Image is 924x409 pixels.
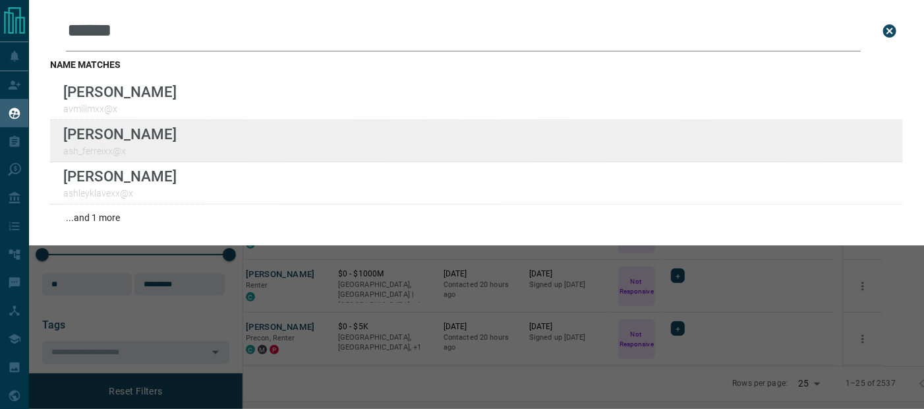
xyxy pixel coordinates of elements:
p: ash_ferreixx@x [63,146,177,156]
p: [PERSON_NAME] [63,168,177,185]
p: [PERSON_NAME] [63,83,177,100]
div: ...and 1 more [50,204,903,231]
button: close search bar [877,18,903,44]
p: [PERSON_NAME] [63,125,177,142]
p: avmillmxx@x [63,104,177,114]
p: ashleyklavexx@x [63,188,177,199]
h3: name matches [50,59,903,70]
